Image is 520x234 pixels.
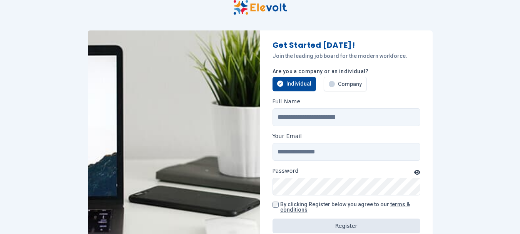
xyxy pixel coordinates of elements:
[273,52,420,60] p: Join the leading job board for the modern workforce.
[273,132,302,140] label: Your Email
[273,219,420,233] button: Register
[338,80,362,88] span: Company
[286,80,311,88] span: Individual
[273,202,279,208] input: By clicking Register below you agree to our terms & conditions
[273,98,301,105] label: Full Name
[273,40,420,51] h1: Get Started [DATE]!
[273,67,420,75] p: Are you a company or an individual?
[482,197,520,234] iframe: Chat Widget
[273,167,299,175] label: Password
[280,201,410,213] a: terms & conditions
[280,201,410,213] span: By clicking Register below you agree to our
